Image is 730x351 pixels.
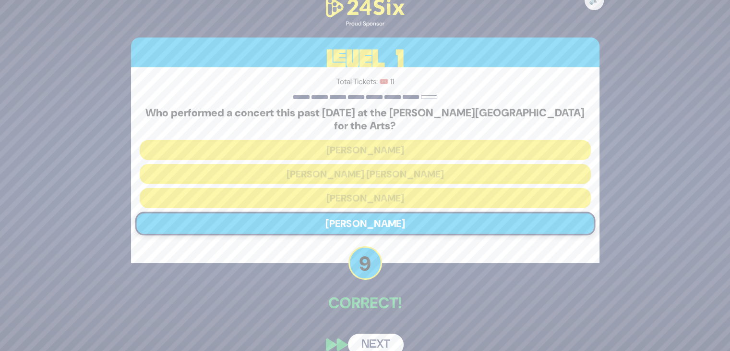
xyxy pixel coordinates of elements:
[140,140,591,160] button: [PERSON_NAME]
[140,76,591,88] p: Total Tickets: 🎟️ 11
[131,291,599,314] p: Correct!
[140,188,591,208] button: [PERSON_NAME]
[348,246,382,280] p: 9
[131,38,599,81] h3: Level 1
[140,164,591,184] button: [PERSON_NAME] [PERSON_NAME]
[140,107,591,132] h5: Who performed a concert this past [DATE] at the [PERSON_NAME][GEOGRAPHIC_DATA] for the Arts?
[322,19,408,28] div: Proud Sponsor
[135,212,595,236] button: [PERSON_NAME]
